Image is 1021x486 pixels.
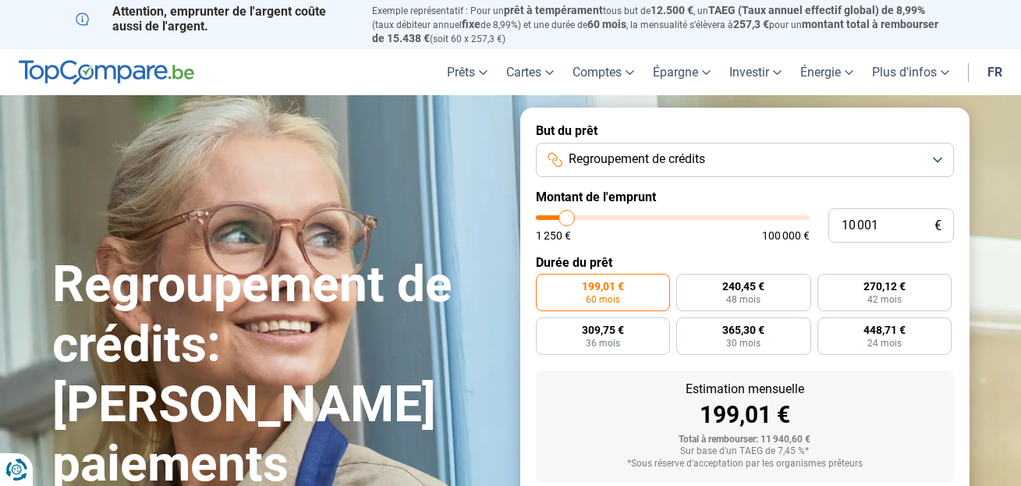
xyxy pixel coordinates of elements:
[863,281,906,292] span: 270,12 €
[582,325,624,335] span: 309,75 €
[651,4,693,16] span: 12.500 €
[563,49,643,95] a: Comptes
[76,4,353,34] p: Attention, emprunter de l'argent coûte aussi de l'argent.
[733,18,769,30] span: 257,3 €
[726,339,760,348] span: 30 mois
[536,255,954,270] label: Durée du prêt
[19,60,194,85] img: TopCompare
[548,435,941,445] div: Total à rembourser: 11 940,60 €
[462,18,480,30] span: fixe
[586,295,620,304] span: 60 mois
[587,18,626,30] span: 60 mois
[586,339,620,348] span: 36 mois
[582,281,624,292] span: 199,01 €
[863,325,906,335] span: 448,71 €
[548,383,941,396] div: Estimation mensuelle
[726,295,760,304] span: 48 mois
[536,230,571,241] span: 1 250 €
[372,18,938,44] span: montant total à rembourser de 15.438 €
[438,49,497,95] a: Prêts
[762,230,810,241] span: 100 000 €
[722,281,764,292] span: 240,45 €
[934,219,941,232] span: €
[372,4,946,45] p: Exemple représentatif : Pour un tous but de , un (taux débiteur annuel de 8,99%) et une durée de ...
[643,49,720,95] a: Épargne
[569,151,705,168] span: Regroupement de crédits
[978,49,1012,95] a: fr
[791,49,863,95] a: Énergie
[548,459,941,470] div: *Sous réserve d'acceptation par les organismes prêteurs
[548,446,941,457] div: Sur base d'un TAEG de 7,45 %*
[720,49,791,95] a: Investir
[863,49,959,95] a: Plus d'infos
[504,4,603,16] span: prêt à tempérament
[722,325,764,335] span: 365,30 €
[867,295,902,304] span: 42 mois
[536,190,954,204] label: Montant de l'emprunt
[536,143,954,177] button: Regroupement de crédits
[497,49,563,95] a: Cartes
[708,4,925,16] span: TAEG (Taux annuel effectif global) de 8,99%
[867,339,902,348] span: 24 mois
[536,123,954,138] label: But du prêt
[548,403,941,427] div: 199,01 €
